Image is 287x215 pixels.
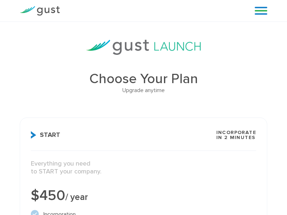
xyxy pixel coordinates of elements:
[20,6,60,16] img: Gust Logo
[20,86,267,95] div: Upgrade anytime
[20,72,267,86] h1: Choose Your Plan
[31,160,256,176] p: Everything you need to START your company.
[216,130,256,140] span: Incorporate in 2 Minutes
[65,192,88,202] span: / year
[31,188,256,203] div: $450
[31,131,60,139] span: Start
[31,131,36,139] img: Start Icon X2
[86,40,201,55] img: gust-launch-logos.svg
